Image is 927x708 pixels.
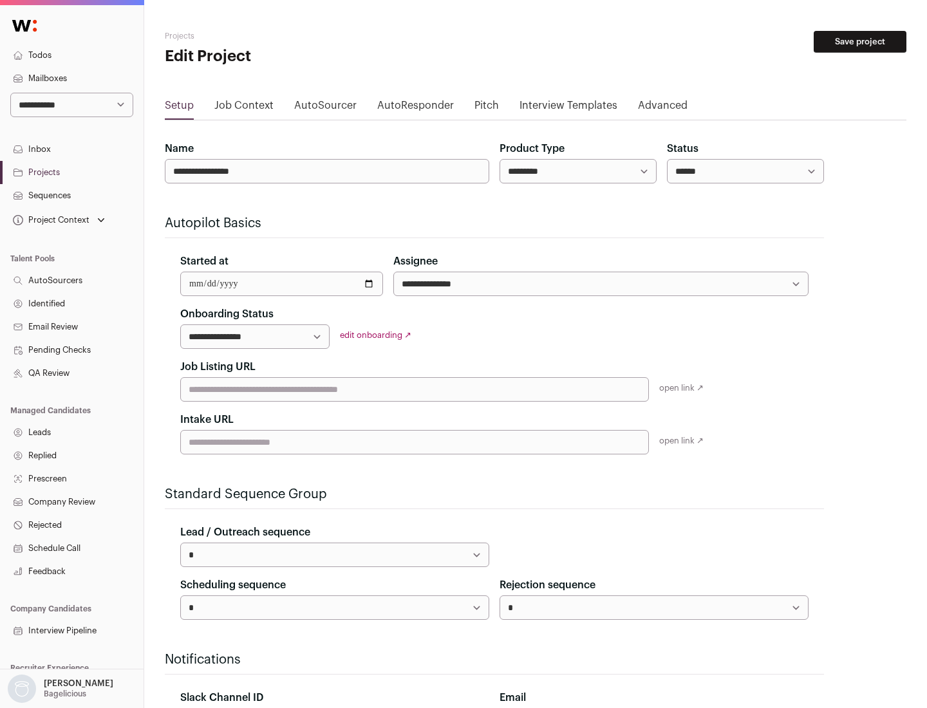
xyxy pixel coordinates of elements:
[180,359,256,375] label: Job Listing URL
[10,211,108,229] button: Open dropdown
[165,651,824,669] h2: Notifications
[294,98,357,118] a: AutoSourcer
[180,525,310,540] label: Lead / Outreach sequence
[520,98,617,118] a: Interview Templates
[44,678,113,689] p: [PERSON_NAME]
[180,412,234,427] label: Intake URL
[500,141,565,156] label: Product Type
[500,577,595,593] label: Rejection sequence
[44,689,86,699] p: Bagelicious
[165,214,824,232] h2: Autopilot Basics
[180,577,286,593] label: Scheduling sequence
[180,306,274,322] label: Onboarding Status
[667,141,698,156] label: Status
[165,31,412,41] h2: Projects
[10,215,89,225] div: Project Context
[393,254,438,269] label: Assignee
[5,675,116,703] button: Open dropdown
[8,675,36,703] img: nopic.png
[165,98,194,118] a: Setup
[474,98,499,118] a: Pitch
[165,485,824,503] h2: Standard Sequence Group
[165,141,194,156] label: Name
[180,690,263,705] label: Slack Channel ID
[638,98,688,118] a: Advanced
[377,98,454,118] a: AutoResponder
[814,31,906,53] button: Save project
[165,46,412,67] h1: Edit Project
[340,331,411,339] a: edit onboarding ↗
[500,690,809,705] div: Email
[180,254,229,269] label: Started at
[214,98,274,118] a: Job Context
[5,13,44,39] img: Wellfound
